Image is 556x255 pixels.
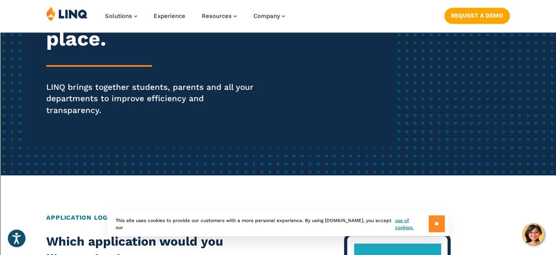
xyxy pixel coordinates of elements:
a: Experience [154,13,185,20]
div: Options [3,31,553,38]
div: Delete [3,24,553,31]
div: Sort New > Old [3,10,553,17]
div: Sign out [3,38,553,46]
a: use of cookies. [395,217,428,231]
a: Company [253,13,285,20]
a: Solutions [105,13,137,20]
img: LINQ | K‑12 Software [46,6,88,21]
span: Solutions [105,13,132,20]
nav: Button Navigation [444,6,510,24]
div: Sort A > Z [3,3,553,10]
nav: Primary Navigation [105,6,285,32]
span: Resources [202,13,232,20]
div: Rename [3,46,553,53]
span: Company [253,13,280,20]
a: Resources [202,13,237,20]
button: Hello, have a question? Let’s chat. [522,223,544,245]
div: Move To ... [3,17,553,24]
div: Move To ... [3,53,553,60]
a: Request a Demo [444,8,510,24]
div: This site uses cookies to provide our customers with a more personal experience. By using [DOMAIN... [108,211,449,236]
